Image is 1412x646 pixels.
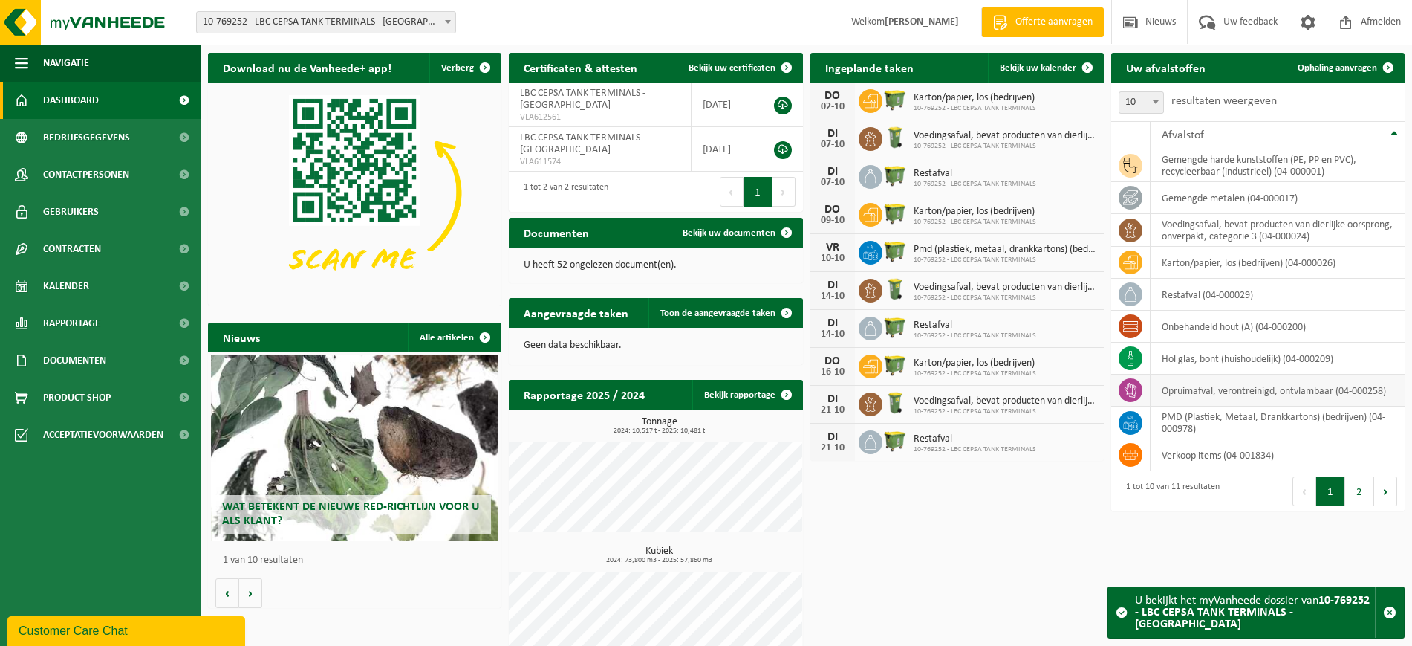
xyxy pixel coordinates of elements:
div: 1 tot 2 van 2 resultaten [516,175,608,208]
h2: Ingeplande taken [810,53,928,82]
span: Karton/papier, los (bedrijven) [914,92,1036,104]
span: Wat betekent de nieuwe RED-richtlijn voor u als klant? [222,501,479,527]
span: 10-769252 - LBC CEPSA TANK TERMINALS - ANTWERPEN [196,11,456,33]
span: Toon de aangevraagde taken [660,309,775,318]
span: 2024: 73,800 m3 - 2025: 57,860 m3 [516,557,802,564]
h3: Tonnage [516,417,802,435]
div: DO [818,355,847,367]
h2: Certificaten & attesten [509,53,652,82]
span: Rapportage [43,305,100,342]
span: 10 [1119,92,1163,113]
div: DI [818,128,847,140]
span: Documenten [43,342,106,379]
td: voedingsafval, bevat producten van dierlijke oorsprong, onverpakt, categorie 3 (04-000024) [1151,214,1405,247]
h2: Rapportage 2025 / 2024 [509,380,660,409]
div: DI [818,166,847,178]
label: resultaten weergeven [1171,95,1277,107]
span: 10-769252 - LBC CEPSA TANK TERMINALS [914,445,1036,454]
div: 21-10 [818,443,847,453]
span: Restafval [914,433,1036,445]
span: 10-769252 - LBC CEPSA TANK TERMINALS [914,104,1036,113]
h2: Uw afvalstoffen [1111,53,1220,82]
div: VR [818,242,847,253]
img: WB-1100-HPE-GN-50 [882,163,908,188]
span: LBC CEPSA TANK TERMINALS - [GEOGRAPHIC_DATA] [520,88,645,111]
span: Offerte aanvragen [1012,15,1096,30]
p: U heeft 52 ongelezen document(en). [524,260,787,271]
div: 07-10 [818,178,847,188]
span: Ophaling aanvragen [1298,63,1377,73]
a: Bekijk uw documenten [671,218,801,248]
div: DI [818,431,847,443]
span: 10-769252 - LBC CEPSA TANK TERMINALS [914,407,1096,416]
div: DO [818,204,847,216]
p: 1 van 10 resultaten [223,555,494,566]
div: 02-10 [818,102,847,112]
strong: 10-769252 - LBC CEPSA TANK TERMINALS - [GEOGRAPHIC_DATA] [1135,595,1370,630]
div: DO [818,90,847,102]
span: Bekijk uw documenten [683,228,775,238]
div: 09-10 [818,216,847,226]
img: WB-1100-HPE-GN-50 [882,87,908,112]
a: Bekijk rapportage [692,380,801,410]
button: Previous [1292,477,1316,506]
p: Geen data beschikbaar. [524,340,787,351]
button: 1 [1316,477,1345,506]
span: Dashboard [43,82,99,119]
h2: Nieuws [208,323,275,352]
div: DI [818,280,847,291]
span: Navigatie [43,45,89,82]
div: DI [818,317,847,329]
div: 21-10 [818,405,847,416]
img: WB-1100-HPE-GN-50 [882,201,908,226]
button: Volgende [239,578,262,608]
span: Restafval [914,168,1036,180]
button: Next [1374,477,1397,506]
span: Product Shop [43,379,111,416]
span: 10-769252 - LBC CEPSA TANK TERMINALS - ANTWERPEN [197,12,455,33]
span: Voedingsafval, bevat producten van dierlijke oorsprong, onverpakt, categorie 3 [914,395,1096,407]
a: Ophaling aanvragen [1286,53,1403,83]
img: WB-1100-HPE-GN-50 [882,352,908,378]
span: 10-769252 - LBC CEPSA TANK TERMINALS [914,369,1036,378]
a: Toon de aangevraagde taken [648,298,801,328]
span: 10-769252 - LBC CEPSA TANK TERMINALS [914,332,1036,340]
a: Alle artikelen [408,323,500,352]
span: 10-769252 - LBC CEPSA TANK TERMINALS [914,142,1096,151]
span: 10-769252 - LBC CEPSA TANK TERMINALS [914,294,1096,303]
span: VLA612561 [520,112,680,123]
img: WB-0140-HPE-GN-50 [882,390,908,416]
div: 10-10 [818,253,847,264]
span: Contactpersonen [43,156,129,193]
button: Verberg [429,53,500,83]
a: Wat betekent de nieuwe RED-richtlijn voor u als klant? [211,355,498,541]
span: Contracten [43,230,101,268]
td: gemengde harde kunststoffen (PE, PP en PVC), recycleerbaar (industrieel) (04-000001) [1151,149,1405,182]
span: Voedingsafval, bevat producten van dierlijke oorsprong, onverpakt, categorie 3 [914,130,1096,142]
span: Karton/papier, los (bedrijven) [914,358,1036,369]
img: Download de VHEPlus App [208,83,501,303]
button: 1 [744,177,772,207]
a: Offerte aanvragen [981,7,1104,37]
div: 07-10 [818,140,847,150]
td: gemengde metalen (04-000017) [1151,182,1405,214]
span: Restafval [914,320,1036,332]
td: opruimafval, verontreinigd, ontvlambaar (04-000258) [1151,375,1405,407]
button: 2 [1345,477,1374,506]
span: Bekijk uw certificaten [689,63,775,73]
span: Bedrijfsgegevens [43,119,130,156]
td: hol glas, bont (huishoudelijk) (04-000209) [1151,343,1405,375]
span: Karton/papier, los (bedrijven) [914,206,1036,218]
h2: Documenten [509,218,604,247]
div: 1 tot 10 van 11 resultaten [1119,475,1220,508]
button: Previous [720,177,744,207]
iframe: chat widget [7,613,248,646]
td: [DATE] [692,127,758,172]
div: 14-10 [818,329,847,340]
div: DI [818,393,847,405]
img: WB-1100-HPE-GN-50 [882,428,908,453]
span: 2024: 10,517 t - 2025: 10,481 t [516,427,802,435]
strong: [PERSON_NAME] [885,16,959,28]
img: WB-1100-HPE-GN-50 [882,239,908,264]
